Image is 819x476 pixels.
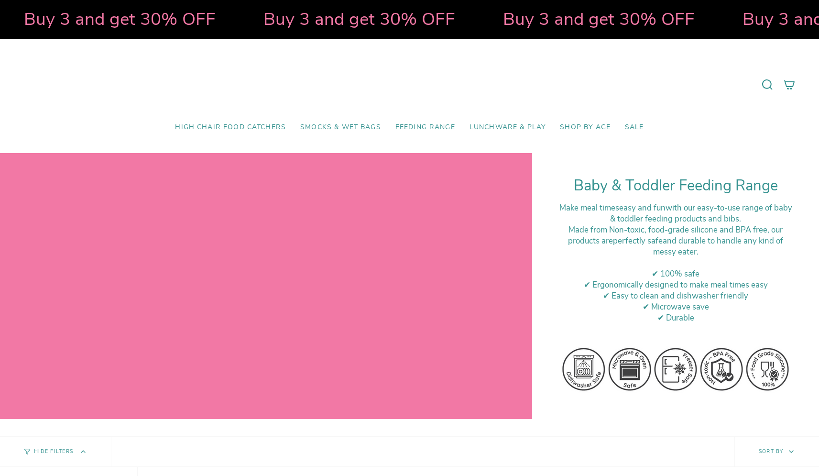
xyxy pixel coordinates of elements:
[556,290,795,301] div: ✔ Easy to clean and dishwasher friendly
[643,301,709,312] span: ✔ Microwave save
[619,202,666,213] strong: easy and fun
[462,116,553,139] a: Lunchware & Play
[556,312,795,323] div: ✔ Durable
[556,224,795,257] div: M
[618,116,651,139] a: SALE
[34,449,73,454] span: Hide Filters
[759,448,784,455] span: Sort by
[300,123,381,132] span: Smocks & Wet Bags
[613,235,663,246] strong: perfectly safe
[388,116,462,139] a: Feeding Range
[395,123,455,132] span: Feeding Range
[553,116,618,139] a: Shop by Age
[168,116,293,139] a: High Chair Food Catchers
[556,279,795,290] div: ✔ Ergonomically designed to make meal times easy
[560,123,611,132] span: Shop by Age
[175,123,286,132] span: High Chair Food Catchers
[556,268,795,279] div: ✔ 100% safe
[293,116,388,139] a: Smocks & Wet Bags
[556,202,795,224] div: Make meal times with our easy-to-use range of baby & toddler feeding products and bibs.
[568,224,783,257] span: ade from Non-toxic, food-grade silicone and BPA free, our products are and durable to handle any ...
[556,177,795,195] h1: Baby & Toddler Feeding Range
[503,7,695,31] strong: Buy 3 and get 30% OFF
[263,7,455,31] strong: Buy 3 and get 30% OFF
[625,123,644,132] span: SALE
[470,123,546,132] span: Lunchware & Play
[327,53,492,116] a: Mumma’s Little Helpers
[24,7,216,31] strong: Buy 3 and get 30% OFF
[734,437,819,466] button: Sort by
